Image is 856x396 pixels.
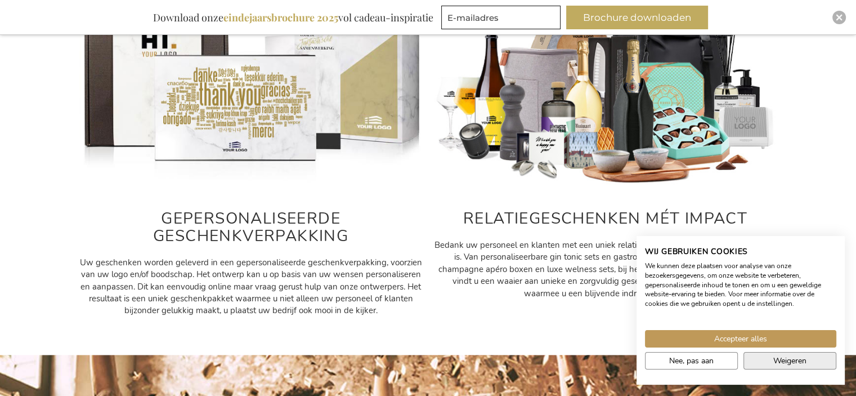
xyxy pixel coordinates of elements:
span: Bedank uw personeel en klanten met een uniek relatiegeschenk dat écht de moeite waard is. Van per... [434,239,777,299]
div: Download onze vol cadeau-inspiratie [148,6,438,29]
span: Uw geschenken worden geleverd in een gepersonaliseerde geschenkverpakking, voorzien van uw logo e... [80,257,422,317]
h2: RELATIEGESCHENKEN MÉT IMPACT [434,210,777,228]
h2: Wij gebruiken cookies [645,247,836,257]
button: Brochure downloaden [566,6,708,29]
span: Nee, pas aan [669,355,714,367]
b: eindejaarsbrochure 2025 [223,11,338,24]
div: Close [832,11,846,24]
img: Close [836,14,842,21]
h2: GEPERSONALISEERDE GESCHENKVERPAKKING [79,210,423,245]
button: Accepteer alle cookies [645,330,836,348]
button: Pas cookie voorkeuren aan [645,352,738,370]
span: Weigeren [773,355,806,367]
form: marketing offers and promotions [441,6,564,33]
p: We kunnen deze plaatsen voor analyse van onze bezoekersgegevens, om onze website te verbeteren, g... [645,261,836,309]
span: Accepteer alles [714,333,767,345]
input: E-mailadres [441,6,561,29]
button: Alle cookies weigeren [743,352,836,370]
